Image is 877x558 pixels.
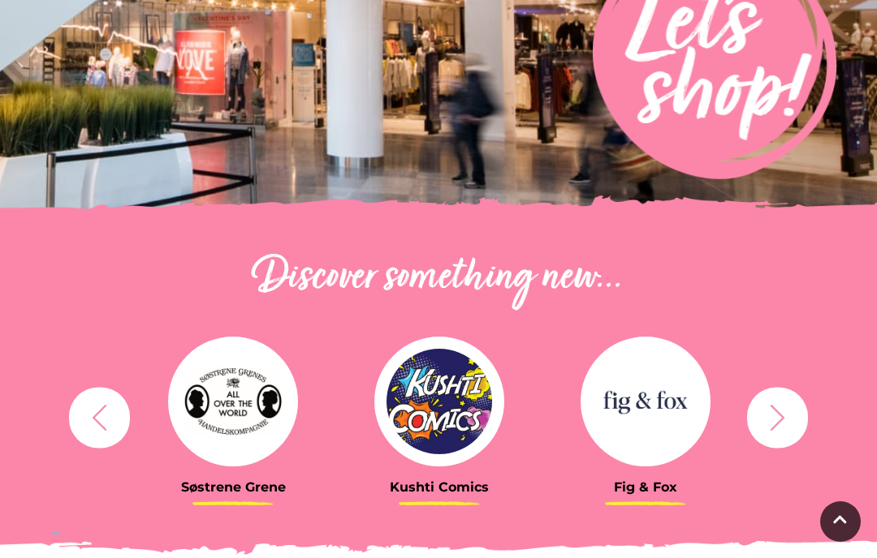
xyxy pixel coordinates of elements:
[348,337,530,495] a: Kushti Comics
[142,337,324,495] a: Søstrene Grene
[142,479,324,495] h3: Søstrene Grene
[555,479,737,495] h3: Fig & Fox
[348,479,530,495] h3: Kushti Comics
[555,337,737,495] a: Fig & Fox
[61,252,816,304] h2: Discover something new...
